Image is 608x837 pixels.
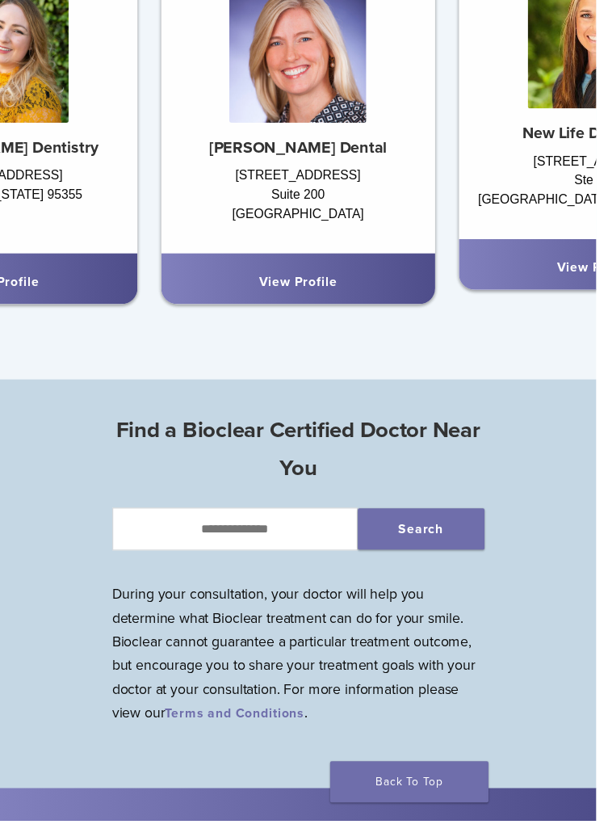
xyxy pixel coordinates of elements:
button: Search [365,519,494,561]
div: [STREET_ADDRESS] Suite 200 [GEOGRAPHIC_DATA] [164,170,444,242]
p: During your consultation, your doctor will help you determine what Bioclear treatment can do for ... [115,594,494,739]
strong: [PERSON_NAME] Dental [213,141,395,161]
a: Back To Top [337,776,498,818]
h3: Find a Bioclear Certified Doctor Near You [115,419,494,497]
a: Terms and Conditions [169,720,311,736]
a: View Profile [264,280,344,296]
